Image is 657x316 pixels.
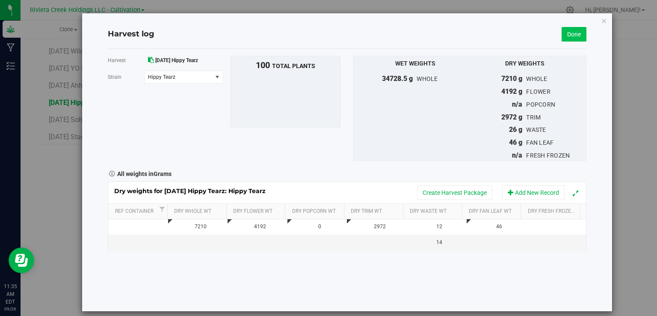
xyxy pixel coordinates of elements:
[233,208,282,215] a: Dry Flower Wt
[157,204,167,215] a: Filter
[212,71,223,83] span: select
[417,185,492,200] button: Create Harvest Package
[501,75,522,83] span: 7210 g
[108,74,121,80] span: Strain
[526,152,570,159] span: fresh frozen
[413,238,466,247] div: Please record waste in the action menu.
[413,223,466,231] div: Please record waste in the action menu.
[382,75,413,83] span: 34728.5 g
[505,60,545,67] span: Dry Weights
[272,63,315,69] span: total plants
[569,187,582,199] button: Expand
[502,185,565,200] button: Add New Record
[473,223,526,231] div: 46
[351,208,400,215] a: Dry Trim Wt
[234,223,287,231] div: 4192
[114,187,274,195] span: Dry weights for [DATE] Hippy Tearz: Hippy Tearz
[526,139,553,146] span: fan leaf
[526,126,546,133] span: waste
[256,60,270,70] span: 100
[469,208,518,215] a: Dry Fan Leaf Wt
[117,167,172,179] strong: All weights in
[293,223,346,231] div: 0
[501,113,522,121] span: 2972 g
[528,208,577,215] a: Dry Fresh Frozen Wt
[395,60,435,67] span: Wet Weights
[562,27,586,42] a: Done
[512,151,522,159] span: n/a
[526,101,555,108] span: popcorn
[509,125,522,134] span: 26 g
[410,208,459,215] a: Dry Waste Wt
[353,223,406,231] div: 2972
[526,75,547,82] span: whole
[115,208,157,215] a: Ref Container
[526,114,541,121] span: trim
[108,29,154,40] h4: Harvest log
[417,75,438,82] span: whole
[292,208,341,215] a: Dry Popcorn Wt
[174,223,227,231] div: 7210
[154,170,172,177] span: Grams
[501,87,522,95] span: 4192 g
[526,88,550,95] span: flower
[9,247,34,273] iframe: Resource center
[148,74,206,80] span: Hippy Tearz
[155,57,198,63] span: [DATE] Hippy Tearz
[509,138,522,146] span: 46 g
[512,100,522,108] span: n/a
[174,208,223,215] a: Dry Whole Wt
[108,57,126,63] span: Harvest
